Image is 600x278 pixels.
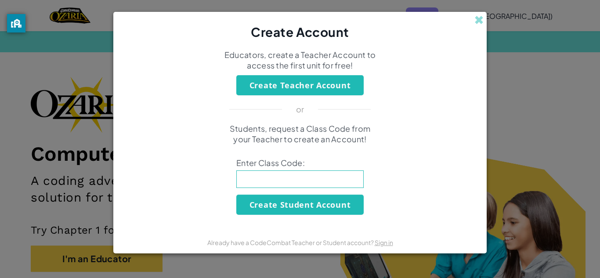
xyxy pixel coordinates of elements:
p: Educators, create a Teacher Account to access the first unit for free! [223,50,377,71]
button: Create Teacher Account [236,75,364,95]
span: Create Account [251,24,349,40]
p: or [296,104,304,115]
span: Already have a CodeCombat Teacher or Student account? [207,238,375,246]
button: Create Student Account [236,195,364,215]
a: Sign in [375,238,393,246]
p: Students, request a Class Code from your Teacher to create an Account! [223,123,377,144]
span: Enter Class Code: [236,158,364,168]
button: privacy banner [7,14,25,32]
